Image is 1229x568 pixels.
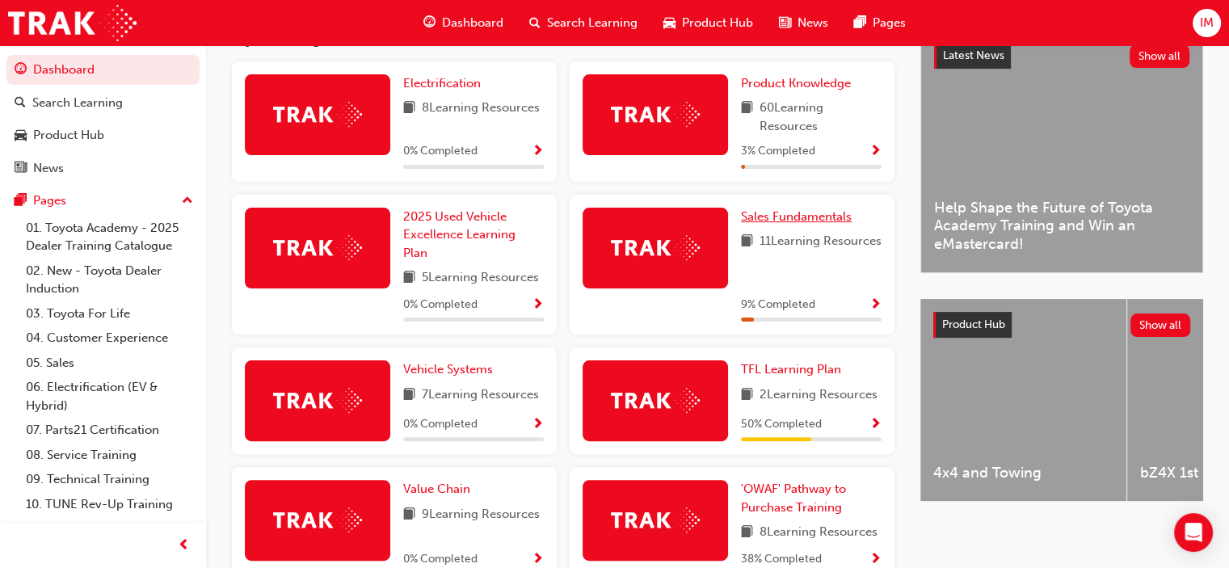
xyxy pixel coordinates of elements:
a: 10. TUNE Rev-Up Training [19,492,200,517]
a: 09. Technical Training [19,467,200,492]
a: 'OWAF' Pathway to Purchase Training [741,480,882,516]
span: Show Progress [532,298,544,313]
a: search-iconSearch Learning [516,6,650,40]
span: 11 Learning Resources [760,232,882,252]
span: Show Progress [869,145,882,159]
a: 4x4 and Towing [920,299,1126,501]
img: Trak [273,235,362,260]
span: pages-icon [854,13,866,33]
button: Show Progress [532,141,544,162]
span: book-icon [741,232,753,252]
span: TFL Learning Plan [741,362,841,377]
span: Pages [873,14,906,32]
span: Value Chain [403,482,470,496]
a: Electrification [403,74,487,93]
span: news-icon [15,162,27,176]
span: guage-icon [15,63,27,78]
a: pages-iconPages [841,6,919,40]
span: Electrification [403,76,481,90]
a: car-iconProduct Hub [650,6,766,40]
a: Latest NewsShow allHelp Shape the Future of Toyota Academy Training and Win an eMastercard! [920,29,1203,273]
span: Sales Fundamentals [741,209,852,224]
button: Show Progress [869,295,882,315]
span: Show Progress [532,553,544,567]
a: news-iconNews [766,6,841,40]
span: car-icon [15,128,27,143]
span: IM [1200,14,1214,32]
span: 2 Learning Resources [760,385,878,406]
span: Product Knowledge [741,76,851,90]
img: Trak [611,235,700,260]
button: Show Progress [532,414,544,435]
span: book-icon [403,99,415,119]
span: Search Learning [547,14,638,32]
a: Latest NewsShow all [934,43,1189,69]
a: 04. Customer Experience [19,326,200,351]
a: Sales Fundamentals [741,208,858,226]
span: search-icon [15,96,26,111]
span: 9 Learning Resources [422,505,540,525]
button: IM [1193,9,1221,37]
span: 0 % Completed [403,142,478,161]
span: pages-icon [15,194,27,208]
span: 0 % Completed [403,296,478,314]
button: Show all [1130,44,1190,68]
a: All Pages [19,516,200,541]
a: 08. Service Training [19,443,200,468]
span: book-icon [403,385,415,406]
span: Show Progress [532,145,544,159]
span: Latest News [943,48,1004,62]
button: Pages [6,186,200,216]
a: 03. Toyota For Life [19,301,200,326]
span: Dashboard [442,14,503,32]
span: book-icon [741,385,753,406]
span: 0 % Completed [403,415,478,434]
span: Show Progress [869,553,882,567]
span: book-icon [403,268,415,288]
span: car-icon [663,13,676,33]
span: book-icon [403,505,415,525]
img: Trak [8,5,137,41]
span: 4x4 and Towing [933,464,1113,482]
div: Product Hub [33,126,104,145]
a: 05. Sales [19,351,200,376]
span: book-icon [741,99,753,135]
img: Trak [273,388,362,413]
img: Trak [611,102,700,127]
a: 2025 Used Vehicle Excellence Learning Plan [403,208,544,263]
span: 9 % Completed [741,296,815,314]
a: 06. Electrification (EV & Hybrid) [19,375,200,418]
a: Product HubShow all [933,312,1190,338]
span: Show Progress [869,298,882,313]
a: Product Hub [6,120,200,150]
span: book-icon [741,523,753,543]
a: Search Learning [6,88,200,118]
img: Trak [611,507,700,532]
a: 01. Toyota Academy - 2025 Dealer Training Catalogue [19,216,200,259]
a: Value Chain [403,480,477,499]
span: Show Progress [869,418,882,432]
span: 'OWAF' Pathway to Purchase Training [741,482,846,515]
div: News [33,159,64,178]
span: 3 % Completed [741,142,815,161]
span: Vehicle Systems [403,362,493,377]
span: 8 Learning Resources [422,99,540,119]
span: 8 Learning Resources [760,523,878,543]
a: 07. Parts21 Certification [19,418,200,443]
button: Show Progress [869,141,882,162]
img: Trak [273,102,362,127]
span: News [798,14,828,32]
span: Product Hub [942,318,1005,331]
span: Help Shape the Future of Toyota Academy Training and Win an eMastercard! [934,199,1189,254]
a: 02. New - Toyota Dealer Induction [19,259,200,301]
span: 50 % Completed [741,415,822,434]
span: guage-icon [423,13,436,33]
button: Show Progress [532,295,544,315]
span: 60 Learning Resources [760,99,882,135]
span: prev-icon [178,536,190,556]
span: 5 Learning Resources [422,268,539,288]
img: Trak [611,388,700,413]
span: search-icon [529,13,541,33]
